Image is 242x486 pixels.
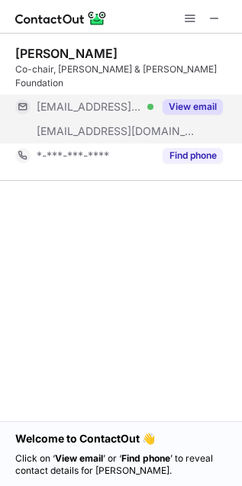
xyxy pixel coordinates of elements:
[15,63,233,90] div: Co-chair, [PERSON_NAME] & [PERSON_NAME] Foundation
[55,452,103,464] strong: View email
[163,148,223,163] button: Reveal Button
[15,452,227,477] p: Click on ‘ ’ or ‘ ’ to reveal contact details for [PERSON_NAME].
[15,46,118,61] div: [PERSON_NAME]
[37,100,142,114] span: [EMAIL_ADDRESS][DOMAIN_NAME]
[15,9,107,27] img: ContactOut v5.3.10
[163,99,223,114] button: Reveal Button
[15,431,227,446] h1: Welcome to ContactOut 👋
[37,124,195,138] span: [EMAIL_ADDRESS][DOMAIN_NAME]
[121,452,170,464] strong: Find phone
